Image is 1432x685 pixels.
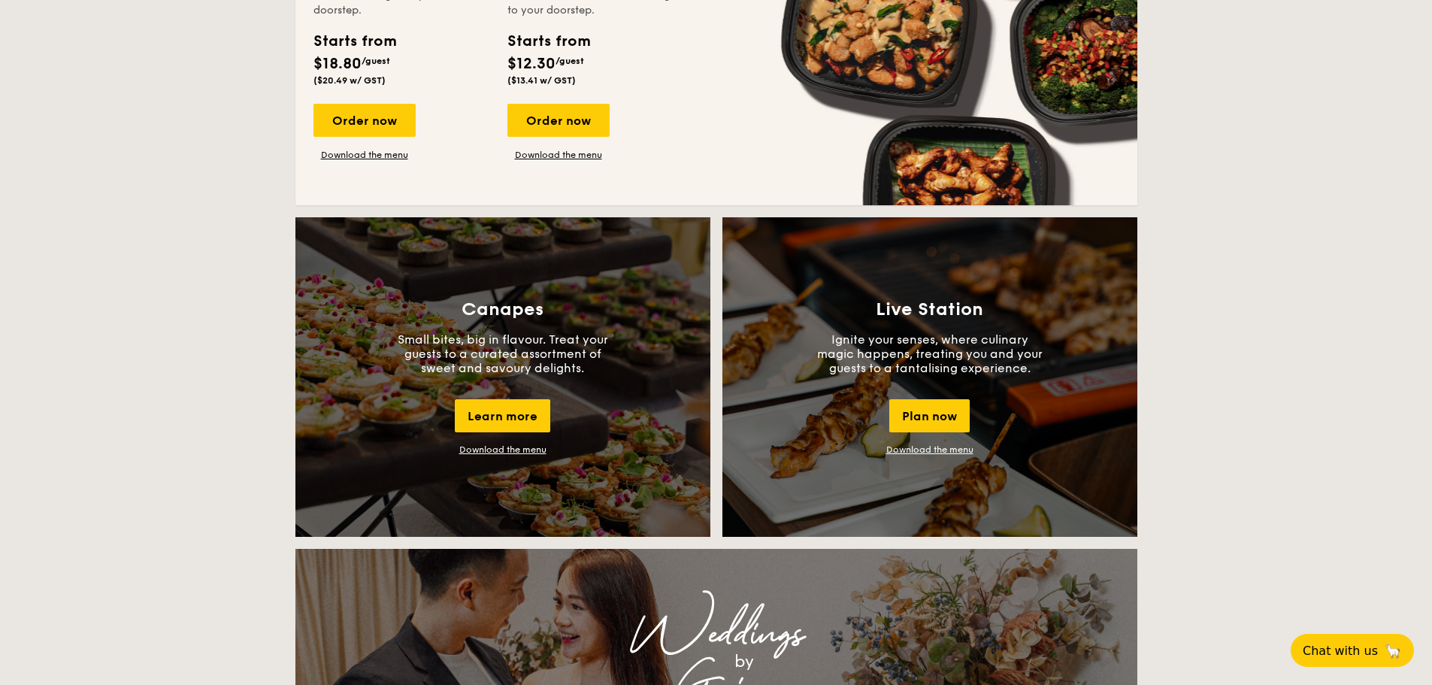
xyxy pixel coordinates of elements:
[889,399,970,432] div: Plan now
[1384,642,1402,659] span: 🦙
[313,55,362,73] span: $18.80
[462,299,543,320] h3: Canapes
[313,30,395,53] div: Starts from
[507,104,610,137] div: Order now
[483,648,1005,675] div: by
[886,444,973,455] a: Download the menu
[313,149,416,161] a: Download the menu
[507,149,610,161] a: Download the menu
[390,332,616,375] p: Small bites, big in flavour. Treat your guests to a curated assortment of sweet and savoury delig...
[313,75,386,86] span: ($20.49 w/ GST)
[1303,644,1378,658] span: Chat with us
[459,444,546,455] a: Download the menu
[817,332,1043,375] p: Ignite your senses, where culinary magic happens, treating you and your guests to a tantalising e...
[876,299,983,320] h3: Live Station
[556,56,584,66] span: /guest
[507,55,556,73] span: $12.30
[1291,634,1414,667] button: Chat with us🦙
[313,104,416,137] div: Order now
[362,56,390,66] span: /guest
[507,75,576,86] span: ($13.41 w/ GST)
[428,621,1005,648] div: Weddings
[507,30,589,53] div: Starts from
[455,399,550,432] div: Learn more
